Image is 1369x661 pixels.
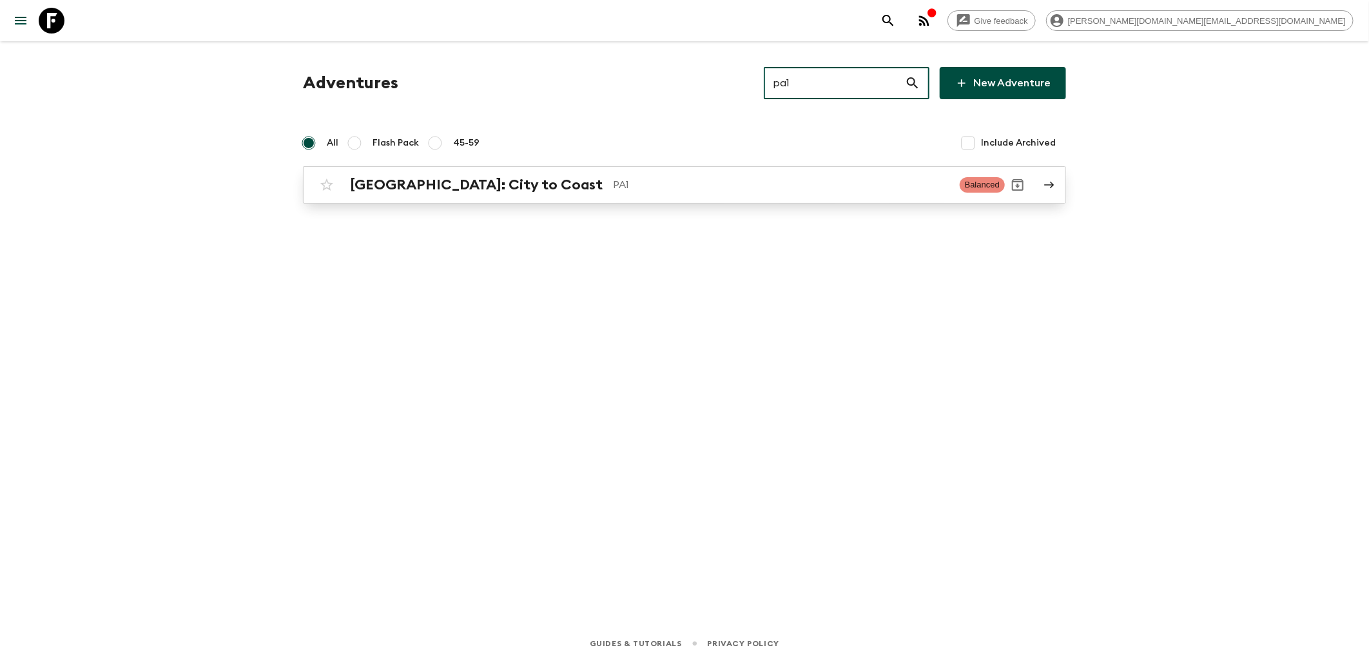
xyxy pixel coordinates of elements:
h1: Adventures [303,70,398,96]
button: Archive [1005,172,1031,198]
span: Balanced [960,177,1005,193]
a: [GEOGRAPHIC_DATA]: City to CoastPA1BalancedArchive [303,166,1066,204]
div: [PERSON_NAME][DOMAIN_NAME][EMAIL_ADDRESS][DOMAIN_NAME] [1046,10,1354,31]
a: Privacy Policy [708,637,779,651]
span: Flash Pack [373,137,419,149]
span: Give feedback [967,16,1035,26]
a: Give feedback [947,10,1036,31]
a: Guides & Tutorials [590,637,682,651]
button: menu [8,8,34,34]
h2: [GEOGRAPHIC_DATA]: City to Coast [350,177,603,193]
p: PA1 [613,177,949,193]
a: New Adventure [940,67,1066,99]
input: e.g. AR1, Argentina [764,65,905,101]
span: [PERSON_NAME][DOMAIN_NAME][EMAIL_ADDRESS][DOMAIN_NAME] [1061,16,1353,26]
span: 45-59 [453,137,480,149]
span: All [327,137,338,149]
button: search adventures [875,8,901,34]
span: Include Archived [981,137,1056,149]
